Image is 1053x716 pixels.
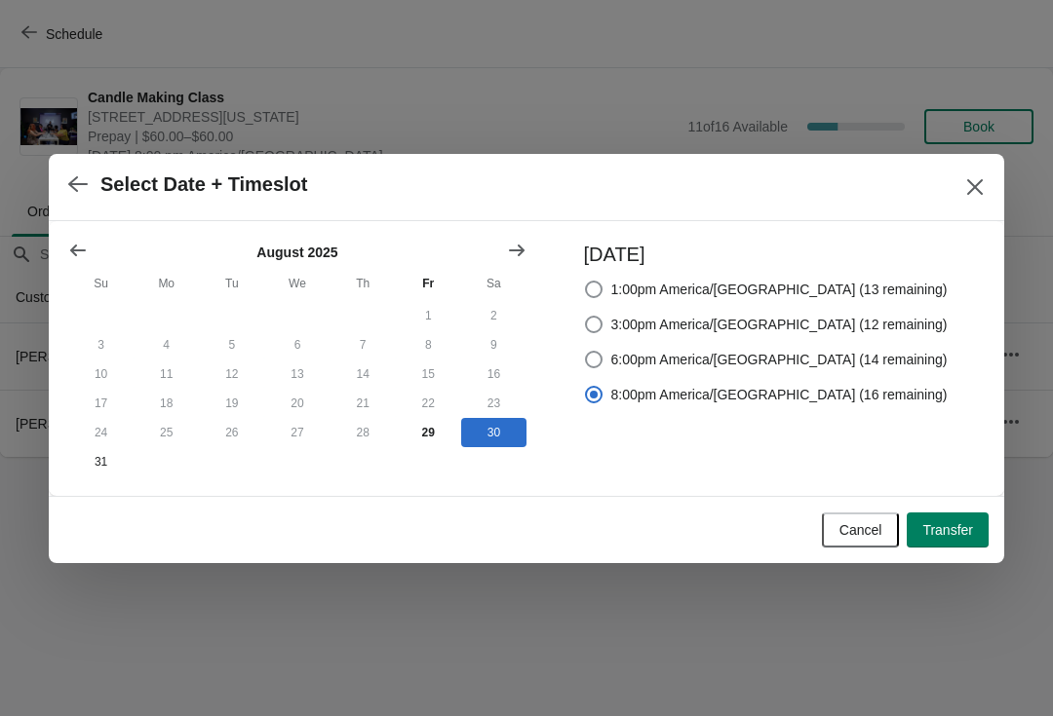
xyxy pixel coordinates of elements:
[68,330,134,359] button: Sunday August 3 2025
[60,233,96,268] button: Show previous month, July 2025
[199,266,264,301] th: Tuesday
[68,447,134,476] button: Sunday August 31 2025
[396,301,461,330] button: Friday August 1 2025
[611,315,948,334] span: 3:00pm America/[GEOGRAPHIC_DATA] (12 remaining)
[331,359,396,389] button: Thursday August 14 2025
[611,280,948,299] span: 1:00pm America/[GEOGRAPHIC_DATA] (13 remaining)
[264,266,330,301] th: Wednesday
[331,330,396,359] button: Thursday August 7 2025
[907,512,989,547] button: Transfer
[68,359,134,389] button: Sunday August 10 2025
[461,389,526,418] button: Saturday August 23 2025
[396,330,461,359] button: Friday August 8 2025
[461,359,526,389] button: Saturday August 16 2025
[134,418,199,447] button: Monday August 25 2025
[331,418,396,447] button: Thursday August 28 2025
[331,389,396,418] button: Thursday August 21 2025
[68,418,134,447] button: Sunday August 24 2025
[264,389,330,418] button: Wednesday August 20 2025
[100,173,308,196] h2: Select Date + Timeslot
[331,266,396,301] th: Thursday
[922,522,973,538] span: Transfer
[461,330,526,359] button: Saturday August 9 2025
[822,512,900,547] button: Cancel
[611,385,948,404] span: 8:00pm America/[GEOGRAPHIC_DATA] (16 remaining)
[199,389,264,418] button: Tuesday August 19 2025
[396,418,461,447] button: Today Friday August 29 2025
[461,301,526,330] button: Saturday August 2 2025
[396,359,461,389] button: Friday August 15 2025
[264,359,330,389] button: Wednesday August 13 2025
[68,389,134,418] button: Sunday August 17 2025
[396,389,461,418] button: Friday August 22 2025
[396,266,461,301] th: Friday
[957,170,993,205] button: Close
[199,359,264,389] button: Tuesday August 12 2025
[264,330,330,359] button: Wednesday August 6 2025
[461,418,526,447] button: Saturday August 30 2025
[611,350,948,369] span: 6:00pm America/[GEOGRAPHIC_DATA] (14 remaining)
[134,389,199,418] button: Monday August 18 2025
[134,359,199,389] button: Monday August 11 2025
[199,330,264,359] button: Tuesday August 5 2025
[584,241,948,268] h3: [DATE]
[68,266,134,301] th: Sunday
[134,266,199,301] th: Monday
[134,330,199,359] button: Monday August 4 2025
[199,418,264,447] button: Tuesday August 26 2025
[264,418,330,447] button: Wednesday August 27 2025
[461,266,526,301] th: Saturday
[839,522,882,538] span: Cancel
[499,233,534,268] button: Show next month, September 2025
